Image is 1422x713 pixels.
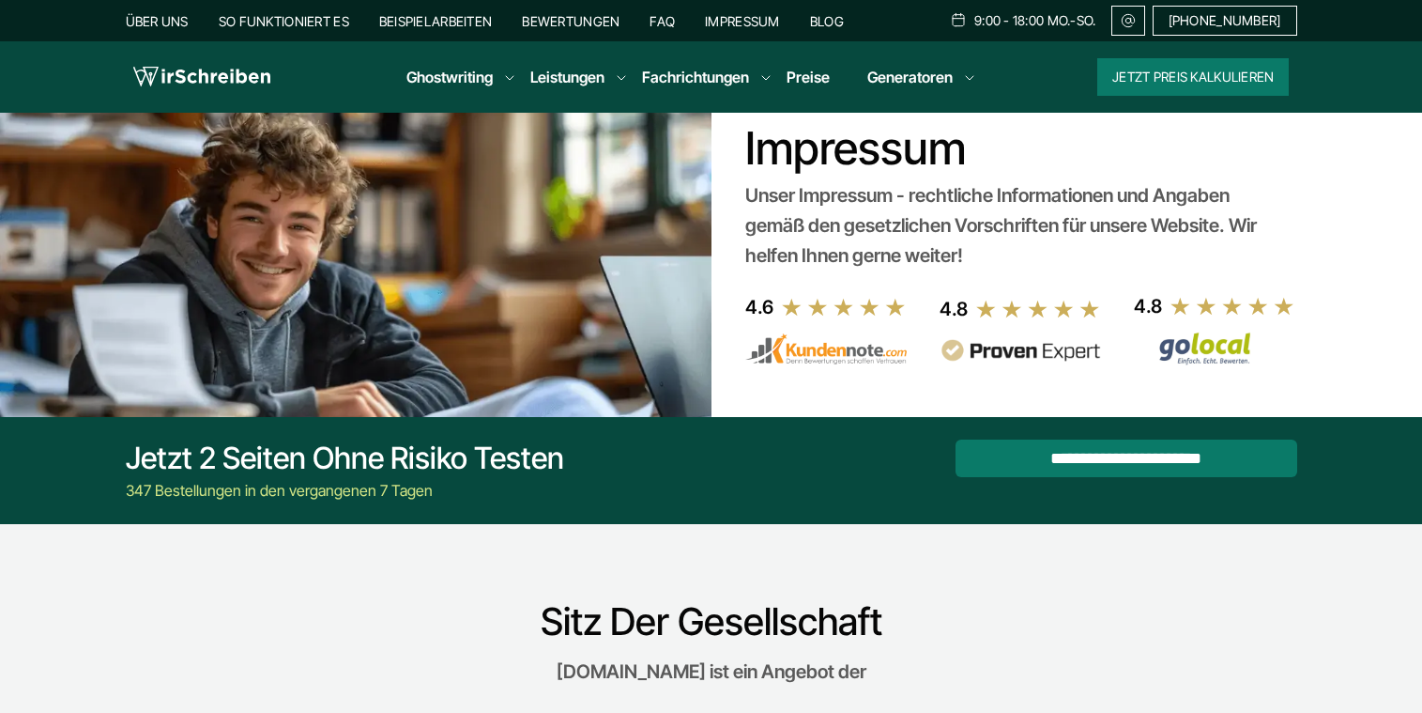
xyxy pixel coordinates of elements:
a: Ghostwriting [406,66,493,88]
a: So funktioniert es [219,13,349,29]
img: stars [1170,296,1295,317]
div: 4.8 [940,294,968,324]
a: Bewertungen [522,13,619,29]
div: Jetzt 2 Seiten ohne Risiko testen [126,440,564,477]
a: [PHONE_NUMBER] [1153,6,1297,36]
div: Unser Impressum - rechtliche Informationen und Angaben gemäß den gesetzlichen Vorschriften für un... [745,180,1289,271]
div: 347 Bestellungen in den vergangenen 7 Tagen [126,479,564,502]
span: [PHONE_NUMBER] [1169,13,1281,28]
h1: Impressum [745,122,1289,175]
div: 4.6 [745,292,773,322]
a: Über uns [126,13,189,29]
a: Beispielarbeiten [379,13,492,29]
h2: Sitz Der Gesellschaft [126,599,1297,644]
a: Generatoren [867,66,953,88]
img: Wirschreiben Bewertungen [1134,332,1295,365]
a: Preise [787,68,830,86]
a: Blog [810,13,844,29]
a: Leistungen [530,66,604,88]
a: Fachrichtungen [642,66,749,88]
button: Jetzt Preis kalkulieren [1097,58,1289,96]
p: [DOMAIN_NAME] ist ein Angebot der [330,657,1092,687]
img: logo wirschreiben [133,63,270,91]
img: stars [975,299,1101,319]
a: Impressum [705,13,780,29]
a: FAQ [650,13,675,29]
img: Schedule [950,12,967,27]
img: kundennote [745,333,907,365]
img: Email [1120,13,1137,28]
span: 9:00 - 18:00 Mo.-So. [974,13,1096,28]
img: stars [781,297,907,318]
img: provenexpert reviews [940,339,1101,363]
div: 4.8 [1134,291,1162,321]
